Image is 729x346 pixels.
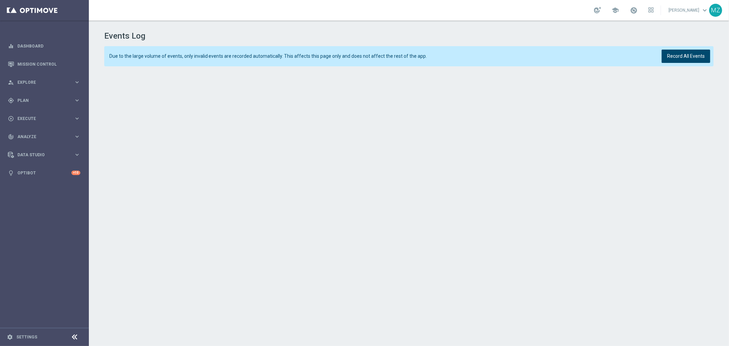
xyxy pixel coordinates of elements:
[8,79,74,85] div: Explore
[8,97,74,104] div: Plan
[668,5,709,15] a: [PERSON_NAME]keyboard_arrow_down
[16,335,37,339] a: Settings
[8,170,14,176] i: lightbulb
[7,334,13,340] i: settings
[8,152,74,158] div: Data Studio
[8,37,80,55] div: Dashboard
[8,116,14,122] i: play_circle_outline
[17,117,74,121] span: Execute
[74,79,80,85] i: keyboard_arrow_right
[709,4,722,17] div: MZ
[74,133,80,140] i: keyboard_arrow_right
[8,62,81,67] button: Mission Control
[8,43,81,49] button: equalizer Dashboard
[8,55,80,73] div: Mission Control
[8,97,14,104] i: gps_fixed
[17,37,80,55] a: Dashboard
[74,151,80,158] i: keyboard_arrow_right
[17,153,74,157] span: Data Studio
[17,55,80,73] a: Mission Control
[8,116,81,121] button: play_circle_outline Execute keyboard_arrow_right
[17,80,74,84] span: Explore
[104,31,714,41] h1: Events Log
[8,80,81,85] button: person_search Explore keyboard_arrow_right
[611,6,619,14] span: school
[17,164,71,182] a: Optibot
[8,116,74,122] div: Execute
[8,134,74,140] div: Analyze
[8,134,81,139] button: track_changes Analyze keyboard_arrow_right
[8,152,81,158] button: Data Studio keyboard_arrow_right
[662,50,710,63] button: Record All Events
[8,43,14,49] i: equalizer
[8,79,14,85] i: person_search
[8,134,14,140] i: track_changes
[74,115,80,122] i: keyboard_arrow_right
[8,98,81,103] button: gps_fixed Plan keyboard_arrow_right
[8,170,81,176] button: lightbulb Optibot +10
[74,97,80,104] i: keyboard_arrow_right
[109,53,653,59] span: Due to the large volume of events, only invalid events are recorded automatically. This affects t...
[701,6,708,14] span: keyboard_arrow_down
[17,135,74,139] span: Analyze
[8,164,80,182] div: Optibot
[17,98,74,103] span: Plan
[71,171,80,175] div: +10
